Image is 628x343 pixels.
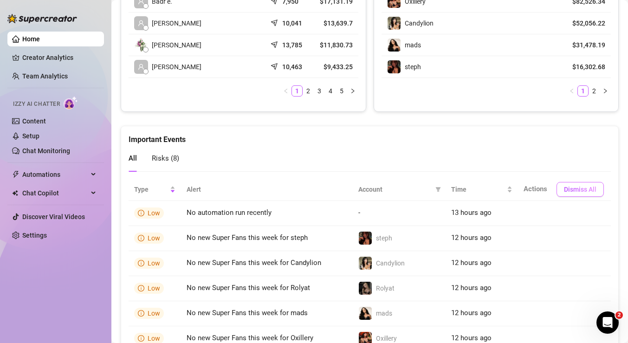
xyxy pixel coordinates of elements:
article: $13,639.7 [318,19,353,28]
th: Type [129,178,181,201]
span: Low [148,209,160,217]
img: mads [388,39,401,52]
span: 12 hours ago [451,233,492,242]
span: No new Super Fans this week for Oxillery [187,334,313,342]
span: mads [376,310,392,317]
button: right [600,85,611,97]
a: 5 [337,86,347,96]
span: info-circle [138,310,144,317]
iframe: Intercom live chat [596,311,619,334]
span: No new Super Fans this week for steph [187,233,308,242]
th: Time [446,178,518,201]
span: No new Super Fans this week for Candylion [187,259,321,267]
a: 4 [325,86,336,96]
span: info-circle [138,210,144,216]
a: Discover Viral Videos [22,213,85,220]
button: Dismiss All [557,182,604,197]
img: Rolyat [359,282,372,295]
button: left [280,85,291,97]
span: Low [148,234,160,242]
li: Previous Page [566,85,577,97]
span: Candylion [405,19,434,27]
img: steph [388,60,401,73]
a: Chat Monitoring [22,147,70,155]
a: Settings [22,232,47,239]
span: right [350,88,356,94]
img: Chat Copilot [12,190,18,196]
a: 2 [589,86,599,96]
span: info-circle [138,335,144,342]
span: left [283,88,289,94]
span: 13 hours ago [451,208,492,217]
span: 12 hours ago [451,259,492,267]
article: $9,433.25 [318,62,353,71]
span: Dismiss All [564,186,596,193]
span: info-circle [138,285,144,291]
span: left [569,88,575,94]
span: 12 hours ago [451,309,492,317]
li: 2 [303,85,314,97]
img: Candylion [359,257,372,270]
li: Next Page [600,85,611,97]
span: 12 hours ago [451,284,492,292]
span: info-circle [138,235,144,241]
img: mads [359,307,372,320]
article: $52,056.22 [563,19,605,28]
span: filter [434,182,443,196]
span: 12 hours ago [451,334,492,342]
span: Low [148,259,160,267]
span: No automation run recently [187,208,272,217]
span: Izzy AI Chatter [13,100,60,109]
li: 3 [314,85,325,97]
img: logo-BBDzfeDw.svg [7,14,77,23]
span: Chat Copilot [22,186,88,201]
a: Home [22,35,40,43]
article: 13,785 [282,40,302,50]
li: Previous Page [280,85,291,97]
span: - [358,208,360,217]
span: No new Super Fans this week for mads [187,309,308,317]
span: Risks ( 8 ) [152,154,179,162]
span: Rolyat [376,285,395,292]
span: user [138,64,144,70]
span: Type [134,184,168,194]
article: $16,302.68 [563,62,605,71]
a: Content [22,117,46,125]
span: 2 [615,311,623,319]
th: Alert [181,178,353,201]
article: 10,463 [282,62,302,71]
a: Creator Analytics [22,50,97,65]
a: 3 [314,86,324,96]
span: send [271,17,280,26]
span: send [271,39,280,48]
a: Team Analytics [22,72,68,80]
a: 1 [292,86,302,96]
span: Candylion [376,259,405,267]
span: No new Super Fans this week for Rolyat [187,284,310,292]
article: $31,478.19 [563,40,605,50]
span: Account [358,184,432,194]
span: Automations [22,167,88,182]
button: right [347,85,358,97]
span: [PERSON_NAME] [152,62,201,72]
span: thunderbolt [12,171,19,178]
span: steph [405,63,421,71]
li: 4 [325,85,336,97]
span: Low [148,285,160,292]
span: Time [451,184,505,194]
img: steph [359,232,372,245]
span: steph [376,234,392,242]
button: left [566,85,577,97]
span: filter [435,187,441,192]
span: info-circle [138,260,144,266]
span: right [602,88,608,94]
span: Low [148,310,160,317]
img: AI Chatter [64,96,78,110]
span: user [138,20,144,26]
span: [PERSON_NAME] [152,40,201,50]
span: [PERSON_NAME] [152,18,201,28]
li: 1 [577,85,589,97]
span: All [129,154,137,162]
span: Actions [524,185,547,193]
img: Tia Rocky [135,39,148,52]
